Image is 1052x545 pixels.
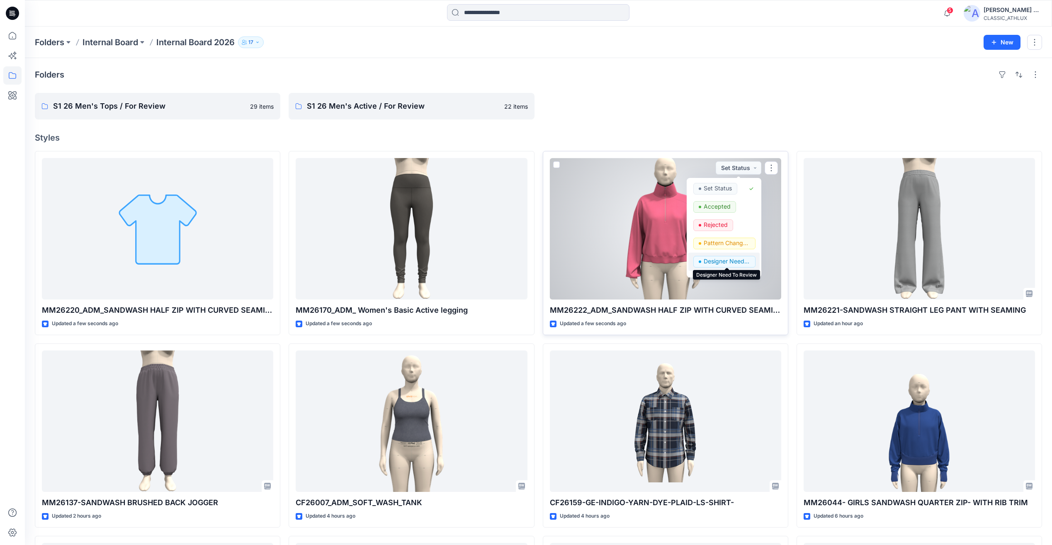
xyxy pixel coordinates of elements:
p: 29 items [250,102,274,111]
p: 22 items [504,102,528,111]
h4: Styles [35,133,1042,143]
a: MM26170_ADM_ Women's Basic Active legging [296,158,527,299]
p: Updated 4 hours ago [560,512,610,521]
p: CF26159-GE-INDIGO-YARN-DYE-PLAID-LS-SHIRT- [550,497,781,509]
p: Updated a few seconds ago [52,319,118,328]
p: MM26170_ADM_ Women's Basic Active legging [296,304,527,316]
p: Accepted [704,201,731,212]
button: 17 [238,36,264,48]
h4: Folders [35,70,64,80]
a: S1 26 Men's Tops / For Review29 items [35,93,280,119]
div: [PERSON_NAME] Cfai [984,5,1042,15]
p: Updated a few seconds ago [560,319,626,328]
p: Updated an hour ago [814,319,863,328]
p: MM26044- GIRLS SANDWASH QUARTER ZIP- WITH RIB TRIM [804,497,1035,509]
p: S1 26 Men's Tops / For Review [53,100,245,112]
p: 17 [248,38,253,47]
a: CF26159-GE-INDIGO-YARN-DYE-PLAID-LS-SHIRT- [550,350,781,492]
a: MM26137-SANDWASH BRUSHED BACK JOGGER [42,350,273,492]
a: S1 26 Men's Active / For Review22 items [289,93,534,119]
p: S1 26 Men's Active / For Review [307,100,499,112]
p: MM26220_ADM_SANDWASH HALF ZIP WITH CURVED SEAMING OPT-1 [42,304,273,316]
p: Updated 4 hours ago [306,512,355,521]
p: Pattern Changes Requested [704,238,750,248]
a: Internal Board [83,36,138,48]
a: MM26044- GIRLS SANDWASH QUARTER ZIP- WITH RIB TRIM [804,350,1035,492]
div: CLASSIC_ATHLUX [984,15,1042,21]
p: Rejected [704,219,728,230]
span: 5 [947,7,953,14]
p: Dropped \ Not proceeding [704,274,750,285]
a: MM26221-SANDWASH STRAIGHT LEG PANT WITH SEAMING [804,158,1035,299]
a: MM26220_ADM_SANDWASH HALF ZIP WITH CURVED SEAMING OPT-1 [42,158,273,299]
a: Folders [35,36,64,48]
p: Updated 6 hours ago [814,512,863,521]
p: MM26222_ADM_SANDWASH HALF ZIP WITH CURVED SEAMING [550,304,781,316]
button: New [984,35,1020,50]
img: avatar [964,5,980,22]
a: MM26222_ADM_SANDWASH HALF ZIP WITH CURVED SEAMING [550,158,781,299]
p: CF26007_ADM_SOFT_WASH_TANK [296,497,527,509]
p: Designer Need To Review [704,256,750,267]
p: MM26221-SANDWASH STRAIGHT LEG PANT WITH SEAMING [804,304,1035,316]
p: Updated a few seconds ago [306,319,372,328]
p: Updated 2 hours ago [52,512,101,521]
p: Internal Board 2026 [156,36,235,48]
p: MM26137-SANDWASH BRUSHED BACK JOGGER [42,497,273,509]
a: CF26007_ADM_SOFT_WASH_TANK [296,350,527,492]
p: Set Status [704,183,732,194]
